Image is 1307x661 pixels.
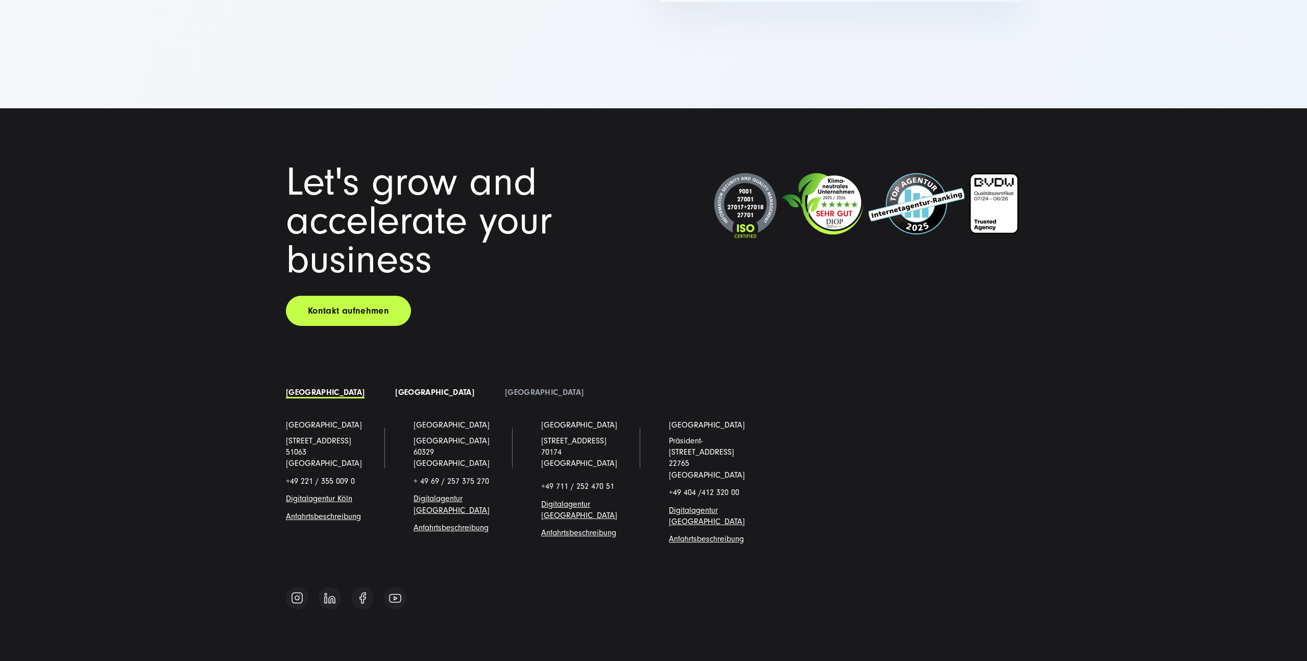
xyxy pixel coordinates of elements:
a: 60329 [GEOGRAPHIC_DATA] [414,447,490,468]
span: g [414,523,489,532]
span: +49 711 / 252 470 51 [541,482,614,491]
a: [STREET_ADDRESS] [286,436,351,445]
span: + 49 69 / 257 375 270 [414,477,489,486]
span: +49 404 / [669,488,739,497]
a: [GEOGRAPHIC_DATA] [669,419,745,431]
a: 70174 [GEOGRAPHIC_DATA] [541,447,617,468]
a: [GEOGRAPHIC_DATA] [286,388,365,397]
img: BVDW-Zertifizierung-Weiß [970,173,1019,234]
p: Präsident-[STREET_ADDRESS] 22765 [GEOGRAPHIC_DATA] [669,435,766,481]
a: Kontakt aufnehmen [286,296,411,326]
a: Digitalagentur [GEOGRAPHIC_DATA] [541,500,617,520]
span: [GEOGRAPHIC_DATA] [414,436,490,445]
a: n [348,494,352,503]
img: Follow us on Facebook [359,592,366,604]
a: [GEOGRAPHIC_DATA] [286,419,362,431]
img: ISO-Siegel_2024_dunkel [714,173,777,239]
a: Anfahrtsbeschreibung [541,528,616,537]
img: Top Internetagentur und Full Service Digitalagentur SUNZINET - 2024 [868,173,964,234]
a: [GEOGRAPHIC_DATA] [414,419,490,431]
span: 412 320 00 [701,488,739,497]
a: [STREET_ADDRESS] [541,436,607,445]
a: Digitalagentur [GEOGRAPHIC_DATA] [669,506,745,526]
img: Follow us on Youtube [389,594,401,603]
p: +49 221 / 355 009 0 [286,476,383,487]
img: Follow us on Instagram [291,592,303,604]
a: [GEOGRAPHIC_DATA] [541,419,617,431]
a: Digitalagentur [GEOGRAPHIC_DATA] [414,494,490,514]
a: 51063 [GEOGRAPHIC_DATA] [286,447,362,468]
img: Follow us on Linkedin [324,593,335,604]
a: [GEOGRAPHIC_DATA] [395,388,474,397]
span: Let's grow and accelerate your business [286,159,552,282]
a: Digitalagentur Köl [286,494,348,503]
a: Anfahrtsbeschreibung [286,512,361,521]
img: Klimaneutrales Unternehmen SUNZINET GmbH [782,173,863,234]
a: [GEOGRAPHIC_DATA] [505,388,584,397]
a: Anfahrtsbeschreibun [414,523,484,532]
a: Anfahrtsbeschreibung [669,534,744,544]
